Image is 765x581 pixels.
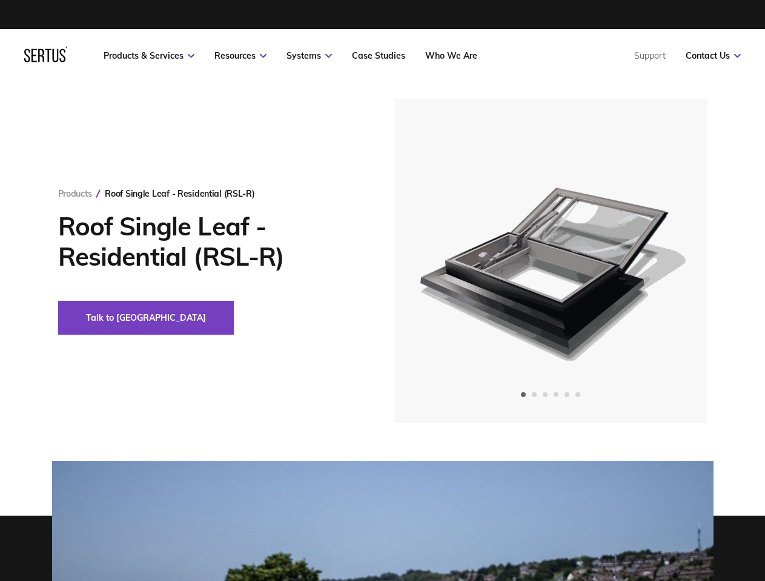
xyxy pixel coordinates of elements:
[532,392,537,397] span: Go to slide 2
[565,392,569,397] span: Go to slide 5
[352,50,405,61] a: Case Studies
[214,50,267,61] a: Resources
[575,392,580,397] span: Go to slide 6
[58,188,92,199] a: Products
[543,392,548,397] span: Go to slide 3
[58,301,234,335] button: Talk to [GEOGRAPHIC_DATA]
[554,392,558,397] span: Go to slide 4
[686,50,741,61] a: Contact Us
[425,50,477,61] a: Who We Are
[286,50,332,61] a: Systems
[634,50,666,61] a: Support
[58,211,358,272] h1: Roof Single Leaf - Residential (RSL-R)
[104,50,194,61] a: Products & Services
